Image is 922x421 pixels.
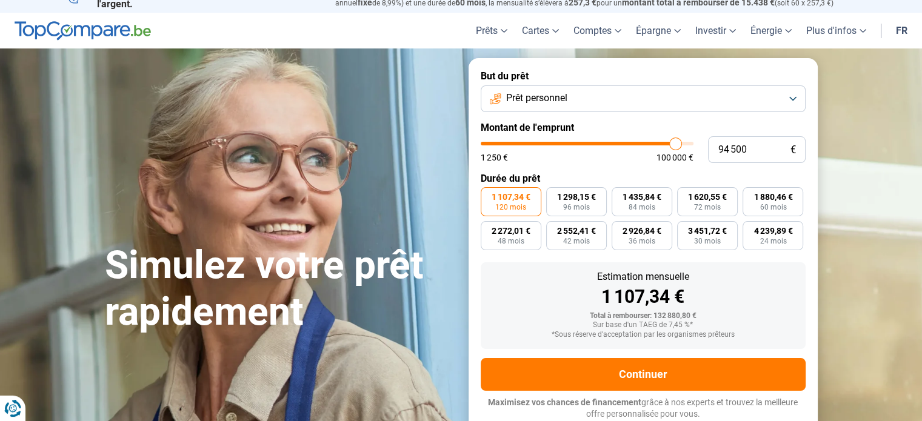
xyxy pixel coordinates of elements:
[490,312,796,320] div: Total à rembourser: 132 880,80 €
[799,13,874,48] a: Plus d'infos
[790,145,796,155] span: €
[481,70,806,82] label: But du prêt
[488,397,641,407] span: Maximisez vos chances de financement
[760,204,786,211] span: 60 mois
[889,13,915,48] a: fr
[753,227,792,235] span: 4 239,89 €
[743,13,799,48] a: Énergie
[498,237,524,245] span: 48 mois
[481,397,806,420] p: grâce à nos experts et trouvez la meilleure offre personnalisée pour vous.
[623,227,661,235] span: 2 926,84 €
[753,193,792,201] span: 1 880,46 €
[566,13,629,48] a: Comptes
[557,227,596,235] span: 2 552,41 €
[506,91,567,105] span: Prêt personnel
[492,193,530,201] span: 1 107,34 €
[490,272,796,282] div: Estimation mensuelle
[629,13,688,48] a: Épargne
[688,227,727,235] span: 3 451,72 €
[563,237,590,245] span: 42 mois
[694,237,721,245] span: 30 mois
[515,13,566,48] a: Cartes
[490,288,796,306] div: 1 107,34 €
[656,153,693,162] span: 100 000 €
[563,204,590,211] span: 96 mois
[688,193,727,201] span: 1 620,55 €
[623,193,661,201] span: 1 435,84 €
[481,173,806,184] label: Durée du prêt
[629,204,655,211] span: 84 mois
[481,358,806,391] button: Continuer
[15,21,151,41] img: TopCompare
[490,331,796,339] div: *Sous réserve d'acceptation par les organismes prêteurs
[760,237,786,245] span: 24 mois
[469,13,515,48] a: Prêts
[490,321,796,330] div: Sur base d'un TAEG de 7,45 %*
[688,13,743,48] a: Investir
[481,153,508,162] span: 1 250 €
[629,237,655,245] span: 36 mois
[481,85,806,112] button: Prêt personnel
[557,193,596,201] span: 1 298,15 €
[495,204,526,211] span: 120 mois
[105,242,454,336] h1: Simulez votre prêt rapidement
[481,122,806,133] label: Montant de l'emprunt
[492,227,530,235] span: 2 272,01 €
[694,204,721,211] span: 72 mois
